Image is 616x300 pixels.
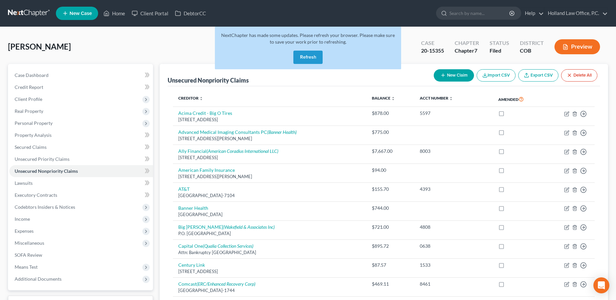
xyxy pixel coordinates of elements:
span: Unsecured Nonpriority Claims [15,168,78,174]
div: Case [421,39,444,47]
a: Client Portal [128,7,172,19]
a: Credit Report [9,81,153,93]
i: unfold_more [199,97,203,101]
div: Filed [490,47,509,55]
i: unfold_more [449,97,453,101]
span: Means Test [15,264,38,270]
a: DebtorCC [172,7,209,19]
span: [PERSON_NAME] [8,42,71,51]
div: Chapter [455,47,479,55]
div: $94.00 [372,167,409,173]
div: $155.70 [372,186,409,192]
div: 5597 [420,110,488,117]
i: unfold_more [391,97,395,101]
span: NextChapter has made some updates. Please refresh your browser. Please make sure to save your wor... [221,32,395,45]
div: 20-15355 [421,47,444,55]
div: $87.57 [372,262,409,268]
a: Acct Number unfold_more [420,96,453,101]
div: Status [490,39,509,47]
div: $7,667.00 [372,148,409,154]
span: Miscellaneous [15,240,44,246]
button: Delete All [561,69,597,82]
a: Help [522,7,544,19]
a: American Family Insurance [178,167,235,173]
button: New Claim [434,69,474,82]
span: Credit Report [15,84,43,90]
i: (Banner Health) [267,129,297,135]
div: [GEOGRAPHIC_DATA]-7104 [178,192,361,199]
span: Codebtors Insiders & Notices [15,204,75,210]
a: Export CSV [518,69,558,82]
button: Preview [554,39,600,54]
a: Acima Credit - Big O Tires [178,110,232,116]
span: SOFA Review [15,252,42,258]
a: Creditor unfold_more [178,96,203,101]
span: Client Profile [15,96,42,102]
i: (Qualia Collection Services) [203,243,253,249]
div: 8003 [420,148,488,154]
a: Capital One(Qualia Collection Services) [178,243,253,249]
div: District [520,39,544,47]
span: 7 [474,47,477,54]
a: Secured Claims [9,141,153,153]
div: [STREET_ADDRESS][PERSON_NAME] [178,173,361,180]
span: Executory Contracts [15,192,57,198]
a: Balance unfold_more [372,96,395,101]
a: Home [100,7,128,19]
a: Banner Health [178,205,208,211]
div: $469.11 [372,281,409,287]
div: 4393 [420,186,488,192]
a: SOFA Review [9,249,153,261]
a: Big [PERSON_NAME](Wakefield & Associates Inc) [178,224,275,230]
div: $721.00 [372,224,409,230]
a: Holland Law Office, P.C. [544,7,608,19]
a: Comcast(ERC/Enhanced Recovery Corp) [178,281,255,287]
span: Personal Property [15,120,53,126]
span: Real Property [15,108,43,114]
i: (American Coradius International LLC) [207,148,278,154]
div: [STREET_ADDRESS] [178,117,361,123]
span: Property Analysis [15,132,52,138]
span: Expenses [15,228,34,234]
a: Century Link [178,262,205,268]
div: [STREET_ADDRESS] [178,268,361,275]
button: Refresh [293,51,323,64]
div: 4808 [420,224,488,230]
span: Secured Claims [15,144,47,150]
i: (Wakefield & Associates Inc) [223,224,275,230]
a: Unsecured Priority Claims [9,153,153,165]
div: $775.00 [372,129,409,136]
a: Case Dashboard [9,69,153,81]
a: Unsecured Nonpriority Claims [9,165,153,177]
div: Chapter [455,39,479,47]
a: Property Analysis [9,129,153,141]
div: [GEOGRAPHIC_DATA] [178,211,361,218]
div: $895.72 [372,243,409,249]
div: 1533 [420,262,488,268]
div: COB [520,47,544,55]
div: 8461 [420,281,488,287]
span: Unsecured Priority Claims [15,156,70,162]
a: Advanced Medical Imaging Consultants PC(Banner Health) [178,129,297,135]
div: [GEOGRAPHIC_DATA]-1744 [178,287,361,294]
span: Lawsuits [15,180,33,186]
a: Ally Financial(American Coradius International LLC) [178,148,278,154]
a: AT&T [178,186,190,192]
a: Lawsuits [9,177,153,189]
span: Income [15,216,30,222]
div: $878.00 [372,110,409,117]
div: [STREET_ADDRESS][PERSON_NAME] [178,136,361,142]
button: Import CSV [477,69,516,82]
div: 0638 [420,243,488,249]
div: [STREET_ADDRESS] [178,154,361,161]
th: Amended [493,92,544,107]
i: (ERC/Enhanced Recovery Corp) [197,281,255,287]
input: Search by name... [449,7,510,19]
span: Case Dashboard [15,72,49,78]
div: Attn: Bankruptcy [GEOGRAPHIC_DATA] [178,249,361,256]
span: New Case [70,11,92,16]
div: Open Intercom Messenger [593,277,609,293]
div: $744.00 [372,205,409,211]
a: Executory Contracts [9,189,153,201]
div: P.O. [GEOGRAPHIC_DATA] [178,230,361,237]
